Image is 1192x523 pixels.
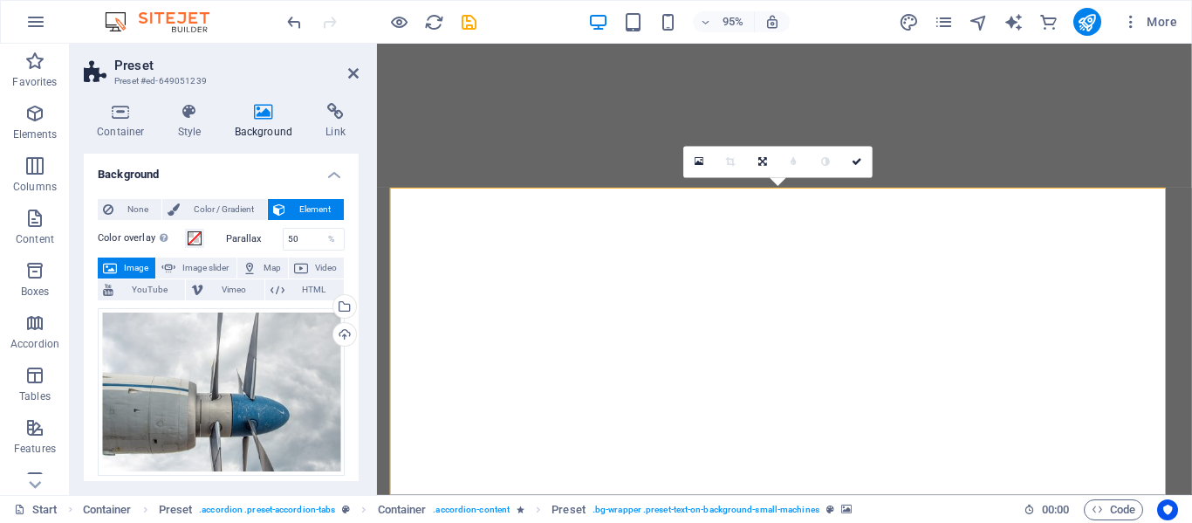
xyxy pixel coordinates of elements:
span: HTML [290,279,339,300]
button: Map [237,258,288,279]
button: 95% [693,11,755,32]
span: Click to select. Double-click to edit [378,499,427,520]
button: Element [268,199,344,220]
button: Color / Gradient [162,199,267,220]
h3: Preset #ed-649051239 [114,73,324,89]
i: Navigator [969,12,989,32]
label: Parallax [226,234,283,244]
button: YouTube [98,279,185,300]
a: Select files from the file manager, stock photos, or upload file(s) [684,147,716,178]
button: design [899,11,920,32]
img: Editor Logo [100,11,231,32]
span: None [119,199,156,220]
p: Columns [13,180,57,194]
span: More [1122,13,1177,31]
span: Image [122,258,150,279]
i: Save (Ctrl+S) [459,12,479,32]
h4: Link [312,103,359,140]
button: More [1115,8,1184,36]
button: reload [423,11,444,32]
button: save [458,11,479,32]
p: Boxes [21,285,50,299]
span: Video [313,258,339,279]
button: commerce [1038,11,1059,32]
i: This element is a customizable preset [826,505,834,514]
button: navigator [969,11,990,32]
h4: Background [222,103,313,140]
a: Click to cancel selection. Double-click to open Pages [14,499,58,520]
nav: breadcrumb [83,499,852,520]
button: None [98,199,161,220]
span: Click to select. Double-click to edit [83,499,132,520]
i: Pages (Ctrl+Alt+S) [934,12,954,32]
button: publish [1073,8,1101,36]
div: aeroplane-aircraft-airplane-40193.jpg [98,308,345,476]
span: 00 00 [1042,499,1069,520]
a: Blur [778,147,810,178]
button: Video [289,258,344,279]
button: text_generator [1004,11,1024,32]
i: AI Writer [1004,12,1024,32]
h6: 95% [719,11,747,32]
button: Usercentrics [1157,499,1178,520]
a: Greyscale [810,147,841,178]
i: Undo: Change text (Ctrl+Z) [284,12,305,32]
i: This element is a customizable preset [342,505,350,514]
button: Image slider [156,258,236,279]
h4: Style [165,103,222,140]
i: Design (Ctrl+Alt+Y) [899,12,919,32]
i: This element contains a background [841,505,852,514]
span: Click to select. Double-click to edit [159,499,193,520]
span: . accordion .preset-accordion-tabs [199,499,335,520]
span: Image slider [181,258,230,279]
span: Element [291,199,339,220]
span: Map [262,258,283,279]
span: Color / Gradient [185,199,262,220]
p: Favorites [12,75,57,89]
h6: Session time [1024,499,1070,520]
p: Accordion [10,337,59,351]
span: Vimeo [209,279,258,300]
i: Publish [1077,12,1097,32]
div: % [319,229,344,250]
p: Features [14,442,56,456]
i: Element contains an animation [517,505,524,514]
a: Crop mode [716,147,747,178]
button: pages [934,11,955,32]
h4: Container [84,103,165,140]
button: HTML [265,279,344,300]
button: undo [284,11,305,32]
button: Image [98,258,155,279]
h2: Preset [114,58,359,73]
p: Content [16,232,54,246]
h4: Background [84,154,359,185]
i: Commerce [1038,12,1058,32]
a: Confirm ( Ctrl ⏎ ) [841,147,873,178]
span: Click to select. Double-click to edit [551,499,586,520]
span: . accordion-content [433,499,510,520]
span: . bg-wrapper .preset-text-on-background-small-machines [593,499,819,520]
span: Code [1092,499,1135,520]
button: Vimeo [186,279,264,300]
span: : [1054,503,1057,516]
button: Code [1084,499,1143,520]
span: YouTube [119,279,180,300]
a: Change orientation [747,147,778,178]
i: On resize automatically adjust zoom level to fit chosen device. [764,14,780,30]
label: Color overlay [98,228,185,249]
p: Elements [13,127,58,141]
p: Tables [19,389,51,403]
